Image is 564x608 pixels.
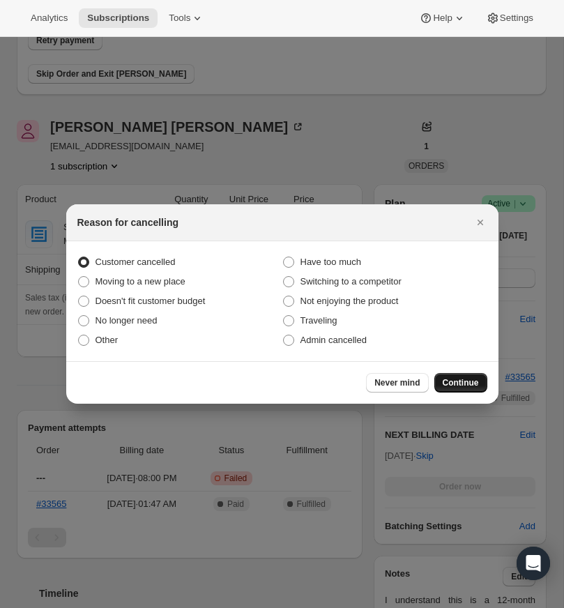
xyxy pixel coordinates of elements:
span: Doesn't fit customer budget [96,296,206,306]
span: Continue [443,377,479,388]
span: Subscriptions [87,13,149,24]
span: Never mind [374,377,420,388]
button: Continue [434,373,487,393]
button: Settings [478,8,542,28]
button: Help [411,8,474,28]
button: Analytics [22,8,76,28]
button: Close [471,213,490,232]
button: Subscriptions [79,8,158,28]
span: Settings [500,13,533,24]
span: Tools [169,13,190,24]
span: Customer cancelled [96,257,176,267]
button: Tools [160,8,213,28]
span: No longer need [96,315,158,326]
span: Switching to a competitor [300,276,402,287]
div: Open Intercom Messenger [517,547,550,580]
span: Not enjoying the product [300,296,399,306]
button: Never mind [366,373,428,393]
span: Admin cancelled [300,335,367,345]
span: Moving to a new place [96,276,185,287]
span: Traveling [300,315,337,326]
span: Analytics [31,13,68,24]
h2: Reason for cancelling [77,215,178,229]
span: Other [96,335,119,345]
span: Have too much [300,257,361,267]
span: Help [433,13,452,24]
